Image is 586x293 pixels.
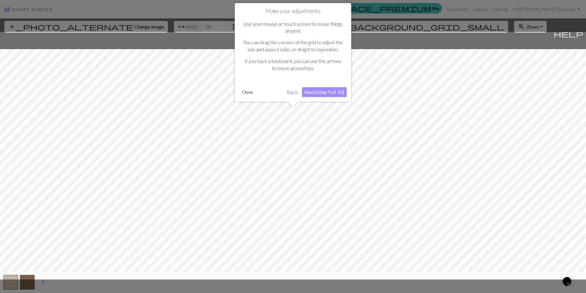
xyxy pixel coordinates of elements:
button: Back [284,87,300,97]
p: Use your mouse or touch screen to move things around. [242,21,344,34]
p: If you have a keyboard, you can use the arrows to move around too. [242,58,344,72]
p: You can drag the corners of the grid to adjust the size and aspect ratio, or drag it to reposition. [242,39,344,53]
button: Next (Step 9 of 10) [302,87,347,97]
button: Close [239,88,255,97]
h1: Make your adjustments [239,8,347,14]
div: Make your adjustments [235,3,351,102]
